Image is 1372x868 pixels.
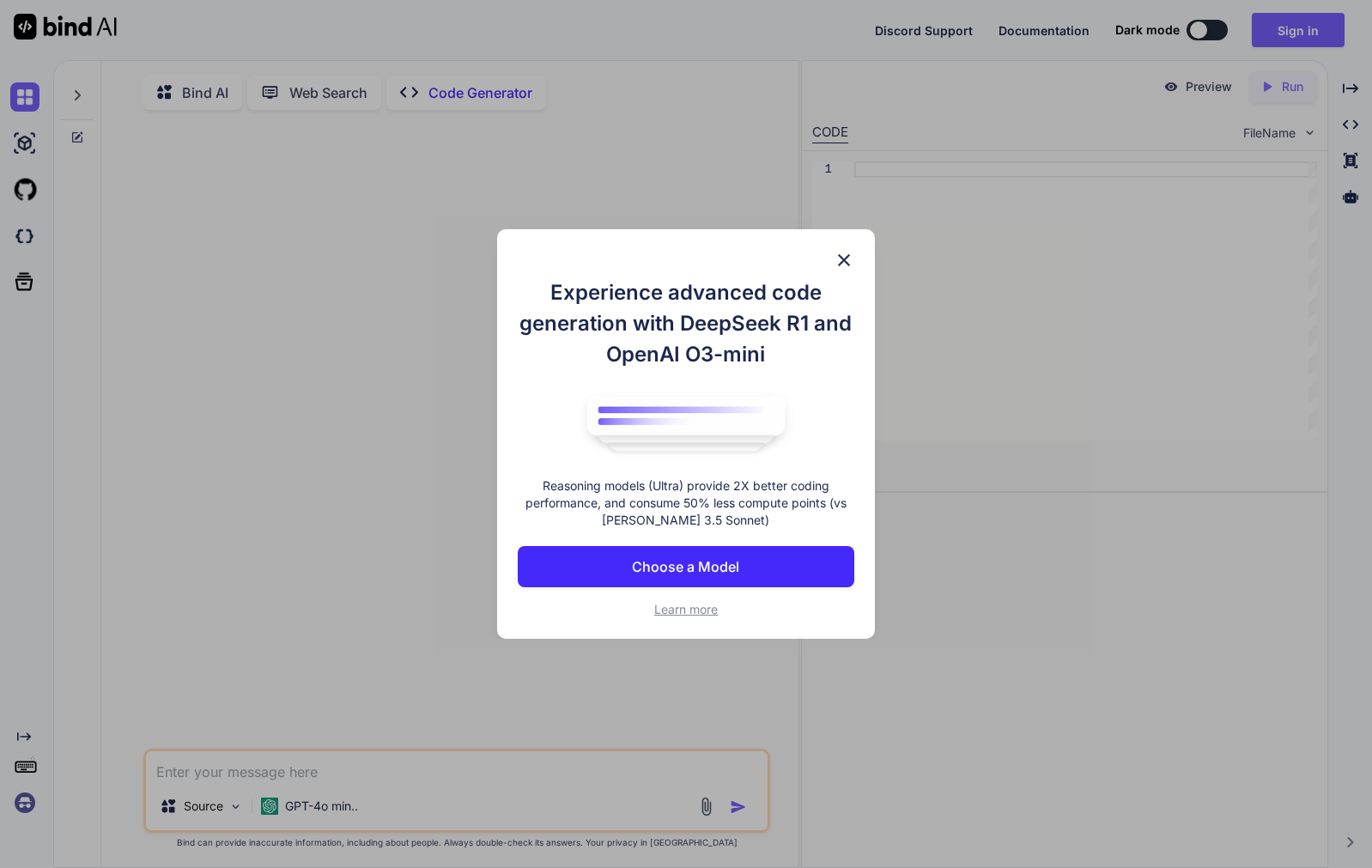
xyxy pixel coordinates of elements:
[518,546,853,587] button: Choose a Model
[654,602,718,616] span: Learn more
[518,477,853,529] p: Reasoning models (Ultra) provide 2X better coding performance, and consume 50% less compute point...
[518,277,853,370] h1: Experience advanced code generation with DeepSeek R1 and OpenAI O3-mini
[834,250,854,270] img: close
[574,387,798,461] img: bind logo
[632,556,739,577] p: Choose a Model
